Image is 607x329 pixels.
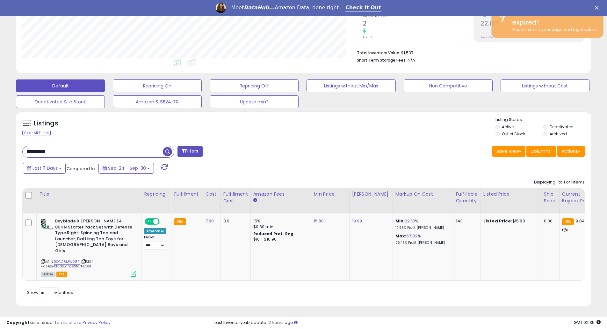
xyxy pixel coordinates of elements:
[534,179,585,185] div: Displaying 1 to 1 of 1 items
[253,218,306,224] div: 15%
[550,131,567,137] label: Archived
[54,259,80,265] a: B0CS8MW28F
[174,218,186,225] small: FBA
[41,272,55,277] span: All listings currently available for purchase on Amazon
[41,218,54,231] img: 41EDuvoXUjL._SL40_.jpg
[144,235,166,250] div: Preset:
[307,79,395,92] button: Listings without Min/Max
[98,163,154,174] button: Sep-24 - Sep-30
[16,95,105,108] button: Deactivated & In Stock
[6,320,111,326] div: seller snap | |
[22,130,51,136] div: Clear All Filters
[395,241,448,245] p: 26.46% Profit [PERSON_NAME]
[531,148,551,154] span: Columns
[244,4,275,11] i: DataHub...
[174,191,200,198] div: Fulfillment
[456,191,478,204] div: Fulfillable Quantity
[483,218,536,224] div: $15.80
[206,191,218,198] div: Cost
[526,146,556,157] button: Columns
[502,124,514,130] label: Active
[67,166,96,172] span: Compared to:
[253,224,306,230] div: $0.30 min
[41,218,136,276] div: ASIN:
[56,272,67,277] span: FBA
[562,191,595,204] div: Current Buybox Price
[544,218,554,224] div: 0.00
[395,233,448,245] div: %
[406,233,417,239] a: 67.82
[395,218,448,230] div: %
[345,4,381,11] a: Check It Out
[113,79,202,92] button: Repricing On
[231,4,340,11] div: Meet Amazon Data, done right.
[23,163,66,174] button: Last 7 Days
[314,191,347,198] div: Min Price
[574,319,601,325] span: 2025-10-12 02:35 GMT
[113,95,202,108] button: Amazon & BB24 0%
[144,228,166,234] div: Amazon AI
[357,49,580,56] li: $1,537
[550,124,574,130] label: Deactivated
[253,231,295,236] b: Reduced Prof. Rng.
[314,218,324,224] a: 15.80
[352,218,362,224] a: 19.99
[357,50,400,56] b: Total Inventory Value:
[562,218,574,225] small: FBA
[481,14,584,18] span: ROI
[363,35,372,39] small: Prev: 0
[210,79,299,92] button: Repricing Off
[253,237,306,242] div: $10 - $10.90
[395,191,451,198] div: Markup on Cost
[395,233,407,239] b: Max:
[501,79,589,92] button: Listings without Cost
[481,20,584,28] h2: 22.18%
[253,198,257,203] small: Amazon Fees.
[16,79,105,92] button: Default
[6,319,30,325] strong: Copyright
[495,117,591,123] p: Listing States:
[83,319,111,325] a: Privacy Policy
[456,218,476,224] div: 143
[544,191,557,204] div: Ship Price
[395,226,448,230] p: 10.95% Profit [PERSON_NAME]
[54,319,82,325] a: Terms of Use
[363,14,467,18] span: Ordered Items
[404,79,493,92] button: Non Competitive
[483,218,512,224] b: Listed Price:
[508,9,598,27] div: Your session has expired!
[206,218,214,224] a: 7.80
[34,119,58,128] h5: Listings
[159,219,169,224] span: OFF
[39,191,139,198] div: Title
[33,165,58,171] span: Last 7 Days
[575,218,585,224] span: 9.84
[595,6,601,10] div: Close
[557,146,585,157] button: Actions
[145,219,153,224] span: ON
[223,218,246,224] div: 3.9
[363,20,467,28] h2: 2
[395,218,405,224] b: Min:
[253,191,308,198] div: Amazon Fees
[481,35,493,39] small: Prev: N/A
[210,95,299,108] button: Update min?
[27,289,73,295] span: Show: entries
[144,191,169,198] div: Repricing
[216,3,226,13] img: Profile image for Georgie
[405,218,415,224] a: 22.18
[508,27,598,33] div: Please refresh your page and log back in
[393,188,453,213] th: The percentage added to the cost of goods (COGS) that forms the calculator for Min & Max prices.
[492,146,525,157] button: Save View
[108,165,146,171] span: Sep-24 - Sep-30
[357,57,407,63] b: Short Term Storage Fees:
[55,218,133,255] b: Beyblade X [PERSON_NAME] 4-80HN Starter Pack Set with Defense Type Right-Spinning Top and Launche...
[408,57,415,63] span: N/A
[502,131,525,137] label: Out of Stock
[177,146,202,157] button: Filters
[214,320,601,326] div: Last InventoryLab Update: 2 hours ago.
[483,191,538,198] div: Listed Price
[223,191,248,204] div: Fulfillment Cost
[41,259,93,269] span: | SKU: HasBeybladeLanceStarterSet
[352,191,390,198] div: [PERSON_NAME]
